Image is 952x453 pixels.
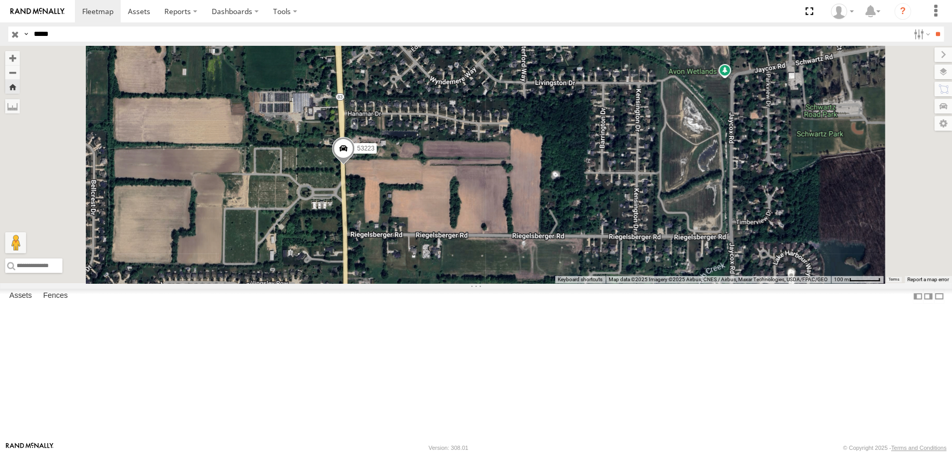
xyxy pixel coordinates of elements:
[357,145,374,152] span: 53223
[912,288,923,304] label: Dock Summary Table to the Left
[5,51,20,65] button: Zoom in
[38,289,73,304] label: Fences
[934,288,944,304] label: Hide Summary Table
[843,445,946,451] div: © Copyright 2025 -
[558,276,602,283] button: Keyboard shortcuts
[4,289,37,304] label: Assets
[5,232,26,253] button: Drag Pegman onto the map to open Street View
[609,276,828,282] span: Map data ©2025 Imagery ©2025 Airbus, CNES / Airbus, Maxar Technologies, USDA/FPAC/GEO
[907,276,949,282] a: Report a map error
[22,27,30,42] label: Search Query
[827,4,857,19] div: Miky Transport
[429,445,468,451] div: Version: 308.01
[934,116,952,131] label: Map Settings
[909,27,932,42] label: Search Filter Options
[5,65,20,80] button: Zoom out
[834,276,849,282] span: 100 m
[5,99,20,114] label: Measure
[10,8,65,15] img: rand-logo.svg
[923,288,933,304] label: Dock Summary Table to the Right
[6,443,54,453] a: Visit our Website
[5,80,20,94] button: Zoom Home
[831,276,883,283] button: Map Scale: 100 m per 56 pixels
[889,278,899,282] a: Terms (opens in new tab)
[891,445,946,451] a: Terms and Conditions
[894,3,911,20] i: ?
